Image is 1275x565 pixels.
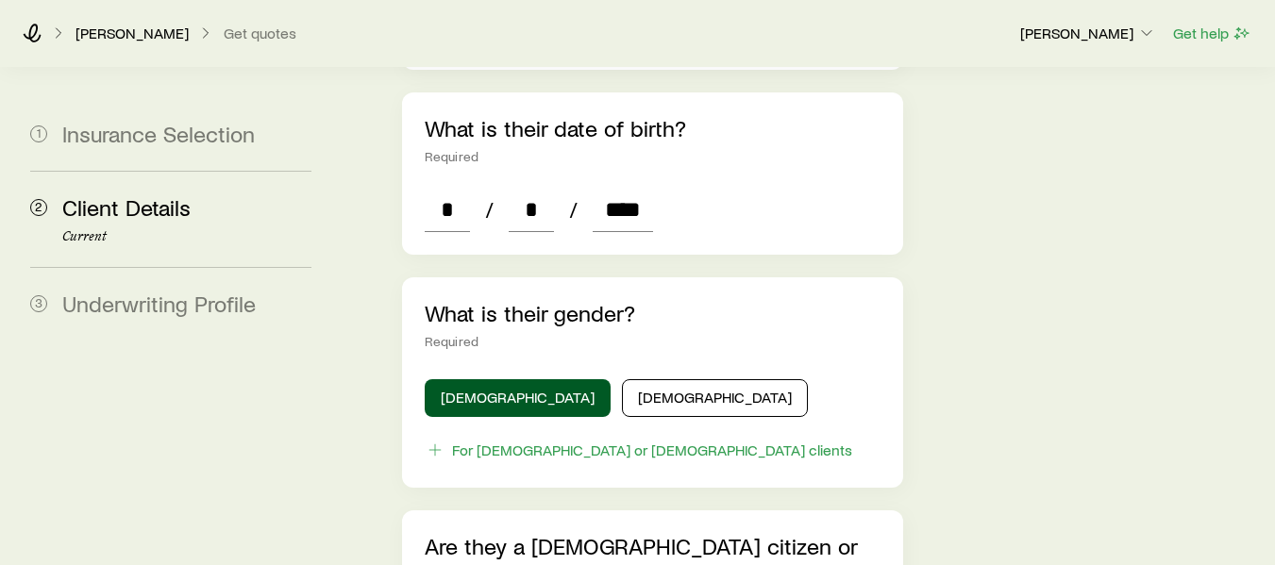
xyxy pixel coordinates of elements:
[425,334,881,349] div: Required
[478,196,501,223] span: /
[1172,23,1252,44] button: Get help
[1020,24,1156,42] p: [PERSON_NAME]
[425,300,881,326] p: What is their gender?
[30,125,47,142] span: 1
[622,379,808,417] button: [DEMOGRAPHIC_DATA]
[62,290,256,317] span: Underwriting Profile
[62,120,255,147] span: Insurance Selection
[75,24,189,42] p: [PERSON_NAME]
[425,115,881,141] p: What is their date of birth?
[425,379,611,417] button: [DEMOGRAPHIC_DATA]
[30,199,47,216] span: 2
[562,196,585,223] span: /
[425,149,881,164] div: Required
[1019,23,1157,45] button: [PERSON_NAME]
[30,295,47,312] span: 3
[223,25,297,42] button: Get quotes
[62,193,191,221] span: Client Details
[62,229,311,244] p: Current
[425,440,853,461] button: For [DEMOGRAPHIC_DATA] or [DEMOGRAPHIC_DATA] clients
[452,440,852,459] div: For [DEMOGRAPHIC_DATA] or [DEMOGRAPHIC_DATA] clients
